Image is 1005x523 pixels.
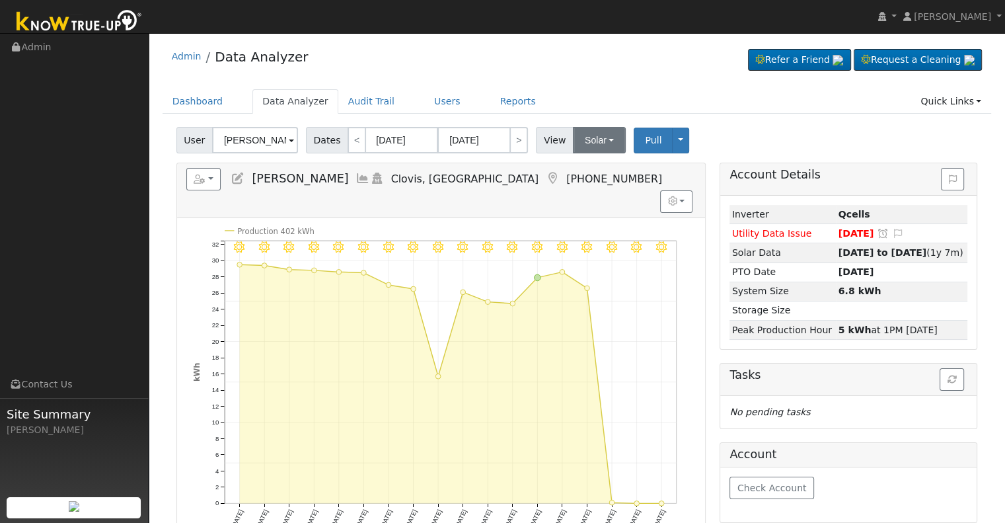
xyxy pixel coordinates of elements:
[729,448,776,461] h5: Account
[545,172,560,185] a: Map
[941,168,964,190] button: Issue History
[355,172,370,185] a: Multi-Series Graph
[509,127,528,153] a: >
[211,289,219,296] text: 26
[838,228,874,239] span: [DATE]
[729,262,836,282] td: PTO Date
[457,241,468,253] i: 8/24 - Clear
[215,483,219,491] text: 2
[940,368,964,391] button: Refresh
[507,241,518,253] i: 8/26 - Clear
[358,241,369,253] i: 8/20 - Clear
[877,228,889,239] a: Snooze this issue
[482,241,494,253] i: 8/25 - Clear
[729,407,810,417] i: No pending tasks
[631,241,642,253] i: 8/31 - Clear
[215,434,219,442] text: 8
[215,499,219,506] text: 0
[424,89,470,114] a: Users
[192,362,201,382] text: kWh
[911,89,991,114] a: Quick Links
[287,267,292,272] circle: onclick=""
[311,268,316,273] circle: onclick=""
[231,172,245,185] a: Edit User (14102)
[391,173,539,185] span: Clovis, [GEOGRAPHIC_DATA]
[833,55,843,65] img: retrieve
[838,247,926,258] strong: [DATE] to [DATE]
[433,241,444,253] i: 8/23 - Clear
[215,49,308,65] a: Data Analyzer
[535,274,541,281] circle: onclick=""
[645,135,661,145] span: Pull
[838,209,870,220] strong: ID: 161, authorized: 05/10/24
[732,228,811,239] span: Utility Data Issue
[211,370,219,378] text: 16
[729,321,836,340] td: Peak Production Hour
[659,501,664,506] circle: onclick=""
[211,338,219,345] text: 20
[361,270,366,276] circle: onclick=""
[211,419,219,426] text: 10
[10,7,149,37] img: Know True-Up
[536,127,574,153] span: View
[634,501,640,506] circle: onclick=""
[309,241,320,253] i: 8/18 - Clear
[172,51,202,61] a: Admin
[252,172,348,185] span: [PERSON_NAME]
[333,241,344,253] i: 8/19 - Clear
[237,226,315,235] text: Production 402 kWh
[607,241,618,253] i: 8/30 - Clear
[69,501,79,512] img: retrieve
[211,305,219,313] text: 24
[383,241,394,253] i: 8/21 - MostlyClear
[836,321,967,340] td: at 1PM [DATE]
[573,127,626,153] button: Solar
[259,241,270,253] i: 8/16 - Clear
[211,354,219,361] text: 18
[490,89,546,114] a: Reports
[729,243,836,262] td: Solar Data
[729,368,967,382] h5: Tasks
[729,282,836,301] td: System Size
[609,500,614,505] circle: onclick=""
[211,321,219,329] text: 22
[838,286,881,296] strong: 6.8 kWh
[348,127,366,153] a: <
[211,257,219,264] text: 30
[411,286,416,292] circle: onclick=""
[163,89,233,114] a: Dashboard
[581,241,593,253] i: 8/29 - Clear
[729,301,836,320] td: Storage Size
[211,241,219,248] text: 32
[729,477,814,499] button: Check Account
[386,282,391,288] circle: onclick=""
[408,241,419,253] i: 8/22 - Clear
[211,273,219,280] text: 28
[306,127,348,153] span: Dates
[729,168,967,182] h5: Account Details
[532,241,543,253] i: 8/27 - Clear
[585,286,590,291] circle: onclick=""
[262,263,267,268] circle: onclick=""
[234,241,245,253] i: 8/15 - Clear
[485,300,490,305] circle: onclick=""
[892,229,904,238] i: Edit Issue
[7,423,141,437] div: [PERSON_NAME]
[461,290,466,295] circle: onclick=""
[556,241,568,253] i: 8/28 - Clear
[748,49,851,71] a: Refer a Friend
[838,266,874,277] span: [DATE]
[964,55,975,65] img: retrieve
[634,128,673,153] button: Pull
[7,405,141,423] span: Site Summary
[283,241,295,253] i: 8/17 - Clear
[211,386,219,393] text: 14
[215,467,219,474] text: 4
[211,403,219,410] text: 12
[370,172,385,185] a: Login As (last 04/03/2024 10:44:48 AM)
[176,127,213,153] span: User
[566,173,662,185] span: [PHONE_NUMBER]
[336,269,342,274] circle: onclick=""
[510,301,515,306] circle: onclick=""
[215,451,219,458] text: 6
